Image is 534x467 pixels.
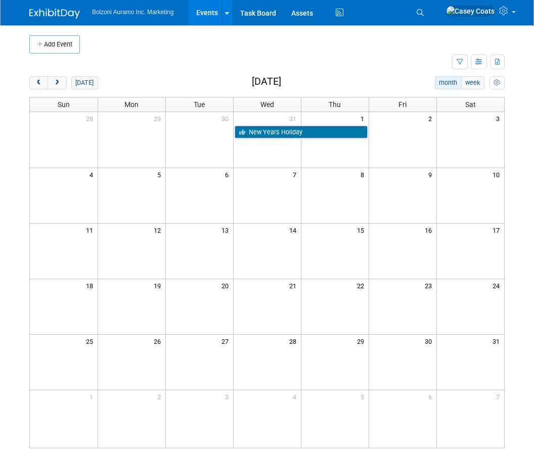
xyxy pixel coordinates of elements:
[360,112,369,125] span: 1
[124,100,139,109] span: Mon
[194,100,205,109] span: Tue
[29,35,80,54] button: Add Event
[424,335,436,347] span: 30
[224,168,233,181] span: 6
[435,76,462,89] button: month
[220,224,233,236] span: 13
[153,112,165,125] span: 29
[329,100,341,109] span: Thu
[427,112,436,125] span: 2
[446,6,495,17] img: Casey Coats
[398,100,407,109] span: Fri
[260,100,274,109] span: Wed
[48,76,66,89] button: next
[494,80,500,86] i: Personalize Calendar
[153,279,165,292] span: 19
[490,76,505,89] button: myCustomButton
[424,224,436,236] span: 16
[88,390,98,403] span: 1
[85,224,98,236] span: 11
[288,279,301,292] span: 21
[85,335,98,347] span: 25
[156,390,165,403] span: 2
[85,112,98,125] span: 28
[220,279,233,292] span: 20
[427,168,436,181] span: 9
[492,168,504,181] span: 10
[360,390,369,403] span: 5
[288,224,301,236] span: 14
[288,112,301,125] span: 31
[288,335,301,347] span: 28
[156,168,165,181] span: 5
[492,279,504,292] span: 24
[224,390,233,403] span: 3
[495,112,504,125] span: 3
[360,168,369,181] span: 8
[427,390,436,403] span: 6
[292,168,301,181] span: 7
[492,224,504,236] span: 17
[356,279,369,292] span: 22
[88,168,98,181] span: 4
[356,224,369,236] span: 15
[220,335,233,347] span: 27
[292,390,301,403] span: 4
[92,9,173,16] span: Bolzoni Auramo Inc. Marketing
[424,279,436,292] span: 23
[356,335,369,347] span: 29
[29,76,48,89] button: prev
[153,335,165,347] span: 26
[492,335,504,347] span: 31
[252,76,281,87] h2: [DATE]
[220,112,233,125] span: 30
[465,100,476,109] span: Sat
[461,76,484,89] button: week
[29,9,80,19] img: ExhibitDay
[235,126,368,139] a: New Years Holiday
[85,279,98,292] span: 18
[58,100,70,109] span: Sun
[495,390,504,403] span: 7
[71,76,98,89] button: [DATE]
[153,224,165,236] span: 12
